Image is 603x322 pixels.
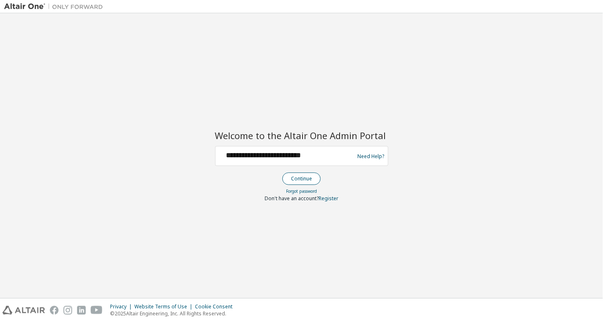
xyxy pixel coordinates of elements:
[63,306,72,315] img: instagram.svg
[50,306,59,315] img: facebook.svg
[319,195,338,202] a: Register
[110,310,237,317] p: © 2025 Altair Engineering, Inc. All Rights Reserved.
[4,2,107,11] img: Altair One
[215,130,388,141] h2: Welcome to the Altair One Admin Portal
[110,303,134,310] div: Privacy
[2,306,45,315] img: altair_logo.svg
[91,306,103,315] img: youtube.svg
[77,306,86,315] img: linkedin.svg
[265,195,319,202] span: Don't have an account?
[282,173,321,185] button: Continue
[134,303,195,310] div: Website Terms of Use
[195,303,237,310] div: Cookie Consent
[286,188,317,194] a: Forgot password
